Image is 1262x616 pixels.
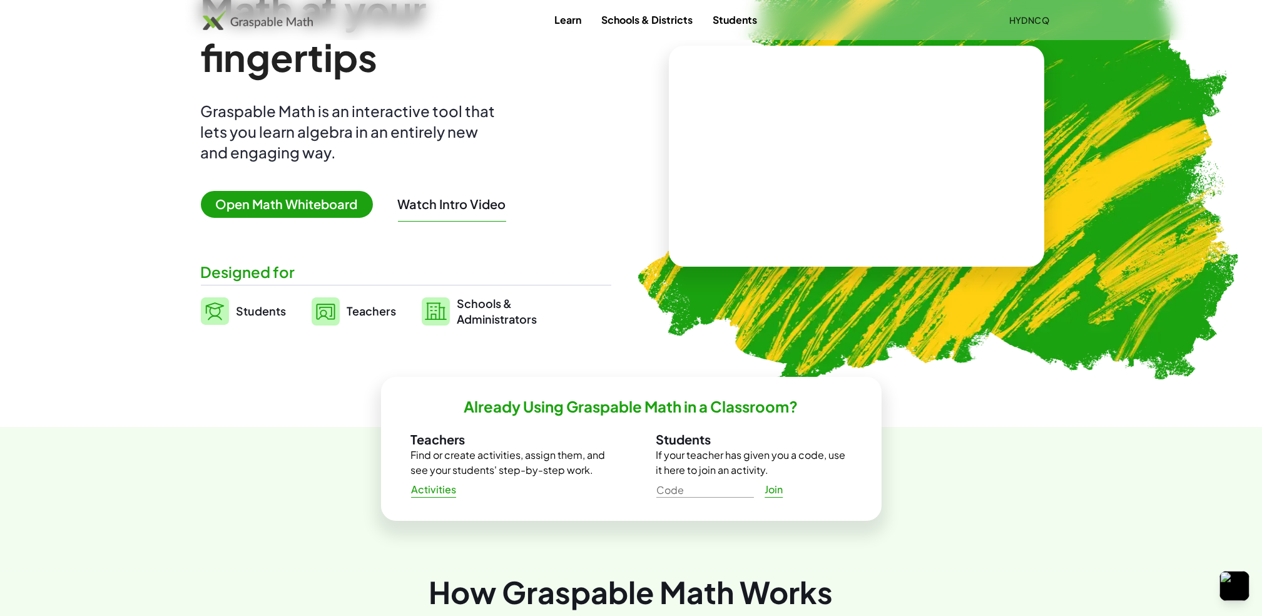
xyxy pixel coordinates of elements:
[201,101,501,163] div: Graspable Math is an interactive tool that lets you learn algebra in an entirely new and engaging...
[411,483,457,496] span: Activities
[763,110,950,203] video: What is this? This is dynamic math notation. Dynamic math notation plays a central role in how Gr...
[201,571,1062,613] div: How Graspable Math Works
[411,431,606,448] h3: Teachers
[754,478,794,501] a: Join
[422,295,537,327] a: Schools &Administrators
[398,196,506,212] button: Watch Intro Video
[347,304,397,318] span: Teachers
[765,483,783,496] span: Join
[201,295,287,327] a: Students
[703,8,767,31] a: Students
[312,297,340,326] img: svg%3e
[411,448,606,478] p: Find or create activities, assign them, and see your students' step-by-step work.
[401,478,467,501] a: Activities
[1009,14,1049,26] span: hydncq
[656,448,852,478] p: If your teacher has given you a code, use it here to join an activity.
[201,262,611,282] div: Designed for
[457,295,537,327] span: Schools & Administrators
[591,8,703,31] a: Schools & Districts
[201,297,229,325] img: svg%3e
[201,191,373,218] span: Open Math Whiteboard
[656,431,852,448] h3: Students
[237,304,287,318] span: Students
[464,397,798,416] h2: Already Using Graspable Math in a Classroom?
[999,9,1059,31] button: hydncq
[544,8,591,31] a: Learn
[201,198,383,212] a: Open Math Whiteboard
[312,295,397,327] a: Teachers
[422,297,450,326] img: svg%3e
